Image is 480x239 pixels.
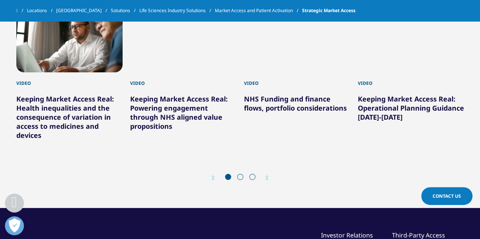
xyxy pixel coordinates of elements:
a: Keeping Market Access Real: Powering engagement through NHS aligned value propositions [130,94,228,131]
div: Video [244,72,350,87]
a: Contact Us [421,187,472,205]
a: Life Sciences Industry Solutions [139,4,215,17]
div: Video [358,72,464,87]
a: [GEOGRAPHIC_DATA] [56,4,111,17]
a: Solutions [111,4,139,17]
div: 4 / 9 [358,3,464,140]
a: Keeping Market Access Real: Operational Planning Guidance [DATE]-[DATE] [358,94,464,122]
a: NHS Funding and finance flows, portfolio considerations [244,94,347,112]
div: 1 / 9 [16,3,123,140]
button: Open Preferences [5,216,24,235]
div: 3 / 9 [244,3,350,140]
div: Next slide [258,174,268,181]
a: Locations [27,4,56,17]
span: Contact Us [433,193,461,199]
div: Previous slide [212,174,222,181]
span: Strategic Market Access [302,4,356,17]
div: Video [16,72,123,87]
a: Market Access and Patient Activation [215,4,302,17]
a: Keeping Market Access Real: Health inequalities and the consequence of variation in access to med... [16,94,114,140]
div: Video [130,72,236,87]
div: 2 / 9 [130,3,236,140]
